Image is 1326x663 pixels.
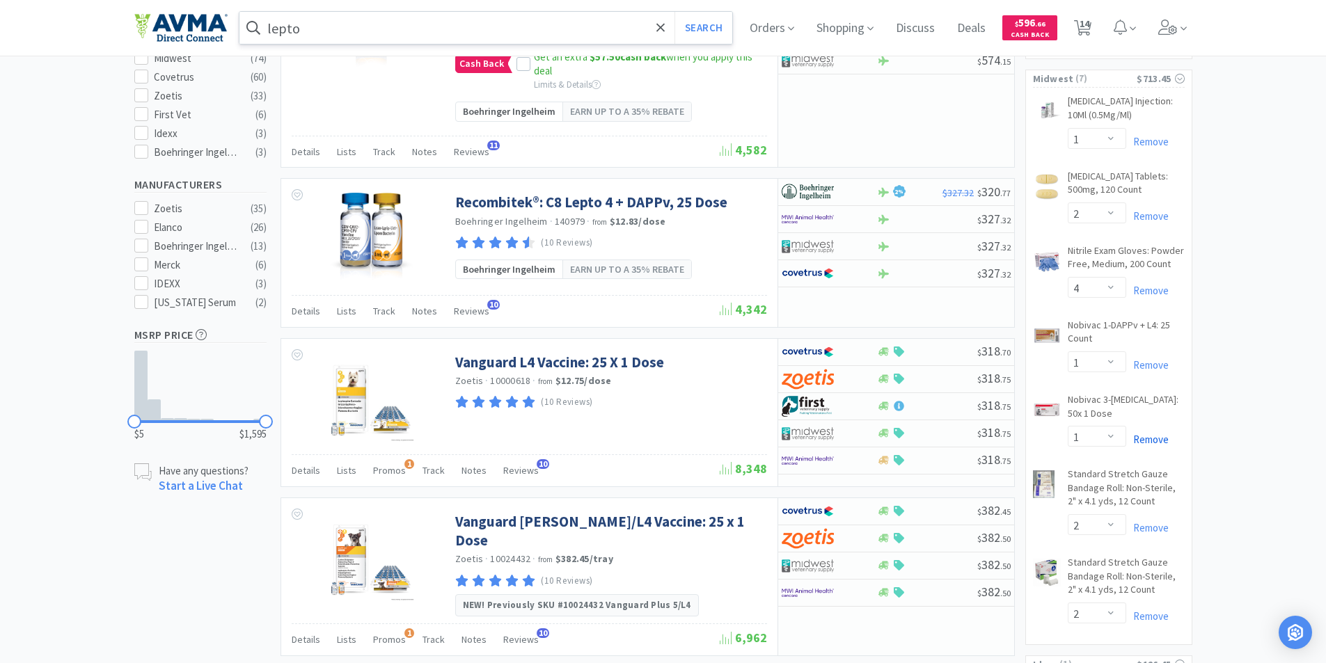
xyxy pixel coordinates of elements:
[782,528,834,549] img: a673e5ab4e5e497494167fe422e9a3ab.png
[977,588,981,598] span: $
[1000,56,1011,67] span: . 15
[154,200,240,217] div: Zoetis
[977,374,981,385] span: $
[1000,269,1011,280] span: . 32
[463,104,555,119] span: Boehringer Ingelheim
[1000,374,1011,385] span: . 75
[1068,95,1185,127] a: [MEDICAL_DATA] Injection: 10Ml (0.5Mg/Ml)
[1000,588,1011,598] span: . 50
[1033,559,1061,586] img: 567f990862e84379996993af5aba64b4_155196.jpeg
[1000,347,1011,358] span: . 70
[532,374,535,387] span: ·
[503,633,539,646] span: Reviews
[537,459,549,469] span: 10
[337,464,356,477] span: Lists
[592,217,608,227] span: from
[404,459,414,469] span: 1
[538,554,553,564] span: from
[154,275,240,292] div: IDEXX
[1033,470,1055,498] img: 9a0e674cac3d47a2899fa220b55c0ca3_127168.jpeg
[454,305,489,317] span: Reviews
[534,50,752,77] span: Get an extra when you apply this deal
[1068,170,1185,202] a: [MEDICAL_DATA] Tablets: 500mg, 120 Count
[587,215,590,227] span: ·
[977,534,981,544] span: $
[461,633,487,646] span: Notes
[782,263,834,284] img: 77fca1acd8b6420a9015268ca798ef17_1.png
[782,236,834,257] img: 4dd14cff54a648ac9e977f0c5da9bc2e_5.png
[977,52,1011,68] span: 574
[412,305,437,317] span: Notes
[977,529,1011,545] span: 382
[1000,429,1011,439] span: . 75
[977,211,1011,227] span: 327
[977,343,1011,359] span: 318
[550,215,553,227] span: ·
[154,219,240,236] div: Elanco
[1000,188,1011,198] span: . 77
[292,633,320,646] span: Details
[423,633,445,646] span: Track
[534,79,601,90] span: Limits & Details
[898,188,903,195] span: %
[1033,97,1061,122] img: 9684560b347641668b161495a4463930_717350.jpeg
[159,478,243,493] a: Start a Live Chat
[977,561,981,571] span: $
[503,464,539,477] span: Reviews
[134,327,267,343] h5: MSRP Price
[1000,456,1011,466] span: . 75
[1000,534,1011,544] span: . 50
[555,552,613,565] strong: $382.45 / tray
[541,395,593,410] p: (10 Reviews)
[154,257,240,273] div: Merck
[454,145,489,158] span: Reviews
[1126,284,1169,297] a: Remove
[720,301,767,317] span: 4,342
[455,374,484,387] a: Zoetis
[487,141,500,150] span: 11
[541,236,593,250] p: (10 Reviews)
[154,125,240,142] div: Idexx
[154,106,240,123] div: First Vet
[590,50,666,63] strong: cash back
[570,262,684,277] span: Earn up to a 35% rebate
[373,145,395,158] span: Track
[1000,215,1011,225] span: . 32
[485,552,488,565] span: ·
[977,347,981,358] span: $
[255,144,267,161] div: ( 3 )
[251,50,267,67] div: ( 74 )
[455,102,692,121] a: Boehringer IngelheimEarn up to a 35% rebate
[1068,24,1097,36] a: 14
[1015,16,1045,29] span: 596
[894,189,903,195] span: 2
[977,238,1011,254] span: 327
[292,464,320,477] span: Details
[1126,433,1169,446] a: Remove
[1011,31,1049,40] span: Cash Back
[720,461,767,477] span: 8,348
[1137,71,1184,86] div: $713.45
[977,269,981,280] span: $
[292,145,320,158] span: Details
[1002,9,1057,47] a: $596.66Cash Back
[255,125,267,142] div: ( 3 )
[1068,244,1185,277] a: Nitrile Exam Gloves: Powder Free, Medium, 200 Count
[977,424,1011,440] span: 318
[555,215,585,227] span: 140979
[890,22,940,35] a: Discuss
[782,209,834,230] img: f6b2451649754179b5b4e0c70c3f7cb0_2.png
[532,552,535,565] span: ·
[1068,319,1185,351] a: Nobivac 1-DAPPv + L4: 25 Count
[134,13,228,42] img: e4e33dab9f054f5782a47901c742baa9_102.png
[251,69,267,86] div: ( 60 )
[977,557,1011,573] span: 382
[782,369,834,390] img: a673e5ab4e5e497494167fe422e9a3ab.png
[315,193,428,283] img: 9f3924d7736f400ea0fc5dda8a7e93b5_355628.png
[977,401,981,412] span: $
[251,219,267,236] div: ( 26 )
[1033,396,1061,424] img: 7636a2659631458d9c9baf10f380bb26_127401.jpeg
[977,370,1011,386] span: 318
[977,397,1011,413] span: 318
[255,294,267,311] div: ( 2 )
